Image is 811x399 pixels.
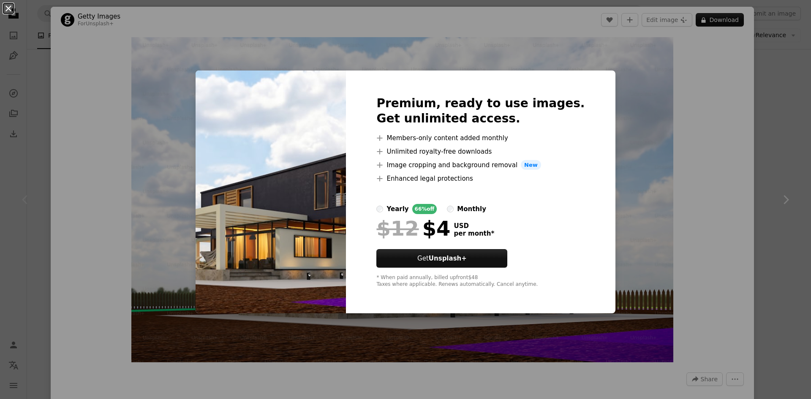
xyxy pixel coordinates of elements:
span: USD [454,222,494,230]
div: yearly [386,204,408,214]
h2: Premium, ready to use images. Get unlimited access. [376,96,585,126]
input: monthly [447,206,454,212]
div: 66% off [412,204,437,214]
span: New [521,160,541,170]
div: * When paid annually, billed upfront $48 Taxes where applicable. Renews automatically. Cancel any... [376,274,585,288]
li: Members-only content added monthly [376,133,585,143]
div: monthly [457,204,486,214]
input: yearly66%off [376,206,383,212]
strong: Unsplash+ [429,255,467,262]
img: premium_photo-1661915661139-5b6a4e4a6fcc [196,71,346,314]
span: per month * [454,230,494,237]
button: GetUnsplash+ [376,249,507,268]
li: Unlimited royalty-free downloads [376,147,585,157]
li: Enhanced legal protections [376,174,585,184]
div: $4 [376,217,450,239]
li: Image cropping and background removal [376,160,585,170]
span: $12 [376,217,419,239]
